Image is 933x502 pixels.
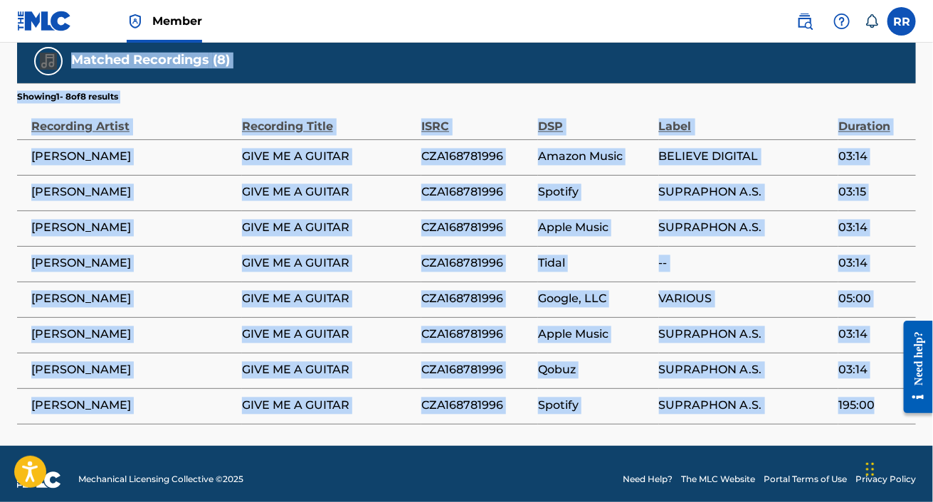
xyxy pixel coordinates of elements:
span: [PERSON_NAME] [31,149,235,166]
img: Top Rightsholder [127,13,144,30]
span: GIVE ME A GUITAR [242,362,415,379]
span: 05:00 [838,291,909,308]
span: 03:15 [838,184,909,201]
span: Apple Music [538,220,651,237]
span: 03:14 [838,362,909,379]
span: GIVE ME A GUITAR [242,220,415,237]
span: Mechanical Licensing Collective © 2025 [78,474,243,486]
span: [PERSON_NAME] [31,220,235,237]
span: 03:14 [838,326,909,343]
a: Public Search [791,7,819,36]
iframe: Chat Widget [862,434,933,502]
div: Notifications [865,14,879,28]
span: 03:14 [838,220,909,237]
span: GIVE ME A GUITAR [242,397,415,415]
span: Spotify [538,184,651,201]
span: SUPRAPHON A.S. [659,397,832,415]
span: GIVE ME A GUITAR [242,326,415,343]
div: Duration [838,104,909,136]
span: GIVE ME A GUITAR [242,149,415,166]
img: MLC Logo [17,11,72,31]
span: GIVE ME A GUITAR [242,291,415,308]
span: SUPRAPHON A.S. [659,220,832,237]
span: CZA168781996 [421,291,531,308]
span: Google, LLC [538,291,651,308]
span: [PERSON_NAME] [31,184,235,201]
div: ISRC [421,104,531,136]
a: Need Help? [623,474,673,486]
a: Privacy Policy [855,474,916,486]
span: BELIEVE DIGITAL [659,149,832,166]
p: Showing 1 - 8 of 8 results [17,91,118,104]
span: CZA168781996 [421,220,531,237]
span: CZA168781996 [421,397,531,415]
div: Recording Artist [31,104,235,136]
div: DSP [538,104,651,136]
span: 03:14 [838,255,909,272]
span: SUPRAPHON A.S. [659,362,832,379]
h5: Matched Recordings (8) [71,53,230,69]
span: Amazon Music [538,149,651,166]
span: CZA168781996 [421,184,531,201]
img: help [833,13,850,30]
span: Apple Music [538,326,651,343]
div: User Menu [887,7,916,36]
span: Tidal [538,255,651,272]
a: Portal Terms of Use [764,474,847,486]
span: VARIOUS [659,291,832,308]
span: GIVE ME A GUITAR [242,184,415,201]
div: Drag [866,448,875,491]
span: CZA168781996 [421,326,531,343]
span: Spotify [538,397,651,415]
span: SUPRAPHON A.S. [659,184,832,201]
div: Label [659,104,832,136]
div: Recording Title [242,104,415,136]
span: [PERSON_NAME] [31,397,235,415]
span: Qobuz [538,362,651,379]
span: GIVE ME A GUITAR [242,255,415,272]
span: CZA168781996 [421,362,531,379]
span: 195:00 [838,397,909,415]
span: [PERSON_NAME] [31,291,235,308]
img: Matched Recordings [40,53,57,70]
div: Help [828,7,856,36]
a: The MLC Website [681,474,755,486]
iframe: Resource Center [893,309,933,424]
span: CZA168781996 [421,255,531,272]
span: -- [659,255,832,272]
span: [PERSON_NAME] [31,362,235,379]
span: CZA168781996 [421,149,531,166]
span: [PERSON_NAME] [31,326,235,343]
span: SUPRAPHON A.S. [659,326,832,343]
span: 03:14 [838,149,909,166]
span: [PERSON_NAME] [31,255,235,272]
img: search [796,13,813,30]
span: Member [152,13,202,29]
